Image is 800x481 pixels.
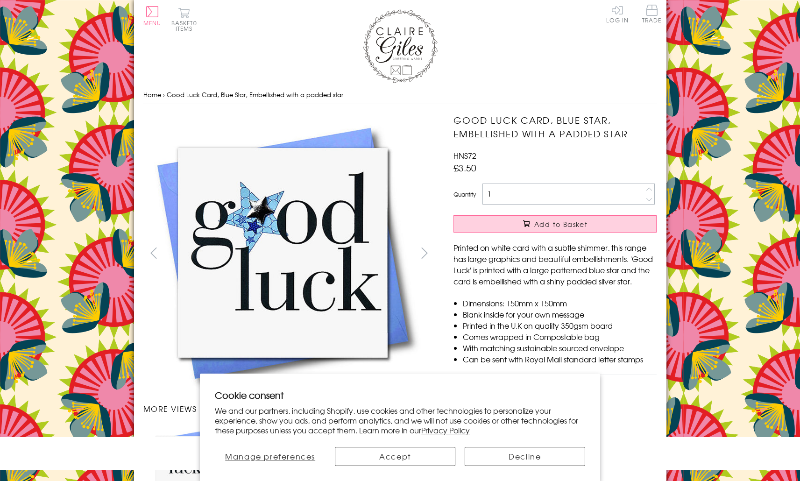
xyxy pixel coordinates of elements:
span: Manage preferences [225,451,315,462]
li: Printed in the U.K on quality 350gsm board [463,320,657,331]
h3: More views [143,403,435,414]
label: Quantity [453,190,476,198]
span: › [163,90,165,99]
li: With matching sustainable sourced envelope [463,342,657,354]
nav: breadcrumbs [143,85,657,105]
img: Claire Giles Greetings Cards [363,9,438,83]
span: Trade [642,5,662,23]
li: Dimensions: 150mm x 150mm [463,297,657,309]
span: 0 items [176,19,197,33]
h1: Good Luck Card, Blue Star, Embellished with a padded star [453,113,657,141]
li: Blank inside for your own message [463,309,657,320]
a: Log In [606,5,629,23]
img: Good Luck Card, Blue Star, Embellished with a padded star [435,113,715,394]
span: £3.50 [453,161,476,174]
p: Printed on white card with a subtle shimmer, this range has large graphics and beautiful embellis... [453,242,657,287]
button: next [414,242,435,263]
button: prev [143,242,164,263]
span: Good Luck Card, Blue Star, Embellished with a padded star [167,90,343,99]
li: Can be sent with Royal Mail standard letter stamps [463,354,657,365]
span: Menu [143,19,162,27]
button: Menu [143,6,162,26]
a: Trade [642,5,662,25]
button: Accept [335,447,455,466]
h2: Cookie consent [215,389,585,402]
span: HNS72 [453,150,476,161]
button: Decline [465,447,585,466]
a: Home [143,90,161,99]
button: Add to Basket [453,215,657,233]
img: Good Luck Card, Blue Star, Embellished with a padded star [143,113,423,393]
span: Add to Basket [534,219,588,229]
p: We and our partners, including Shopify, use cookies and other technologies to personalize your ex... [215,406,585,435]
button: Manage preferences [215,447,326,466]
li: Comes wrapped in Compostable bag [463,331,657,342]
a: Privacy Policy [421,424,470,436]
button: Basket0 items [171,7,197,31]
